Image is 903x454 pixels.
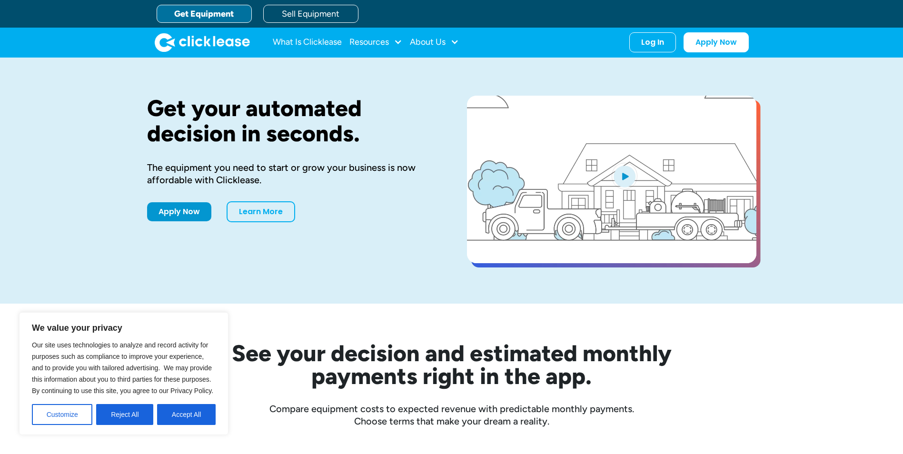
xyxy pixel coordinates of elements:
span: Our site uses technologies to analyze and record activity for purposes such as compliance to impr... [32,341,213,395]
a: Apply Now [147,202,211,221]
h1: Get your automated decision in seconds. [147,96,437,146]
div: About Us [410,33,459,52]
a: home [155,33,250,52]
p: We value your privacy [32,322,216,334]
div: Log In [641,38,664,47]
a: open lightbox [467,96,756,263]
a: Learn More [227,201,295,222]
div: The equipment you need to start or grow your business is now affordable with Clicklease. [147,161,437,186]
button: Accept All [157,404,216,425]
h2: See your decision and estimated monthly payments right in the app. [185,342,718,387]
a: Sell Equipment [263,5,358,23]
a: Apply Now [684,32,749,52]
img: Clicklease logo [155,33,250,52]
div: Resources [349,33,402,52]
button: Reject All [96,404,153,425]
img: Blue play button logo on a light blue circular background [612,163,637,189]
button: Customize [32,404,92,425]
a: Get Equipment [157,5,252,23]
a: What Is Clicklease [273,33,342,52]
div: Compare equipment costs to expected revenue with predictable monthly payments. Choose terms that ... [147,403,756,427]
div: We value your privacy [19,312,228,435]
